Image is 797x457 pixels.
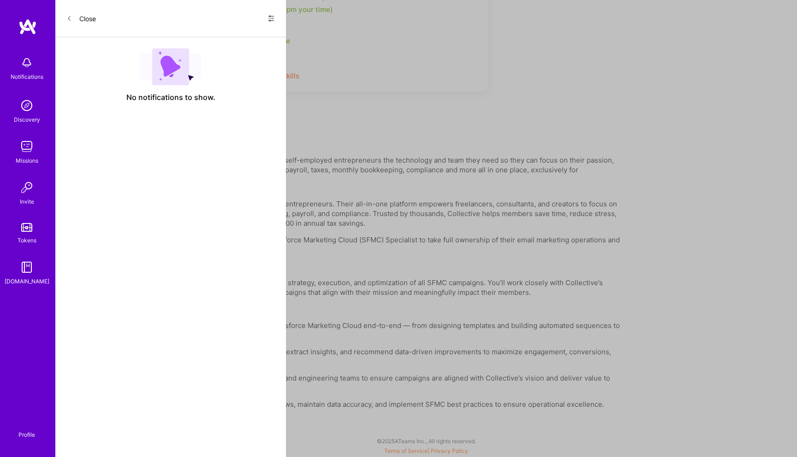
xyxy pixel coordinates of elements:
[140,48,201,85] img: empty
[18,178,36,197] img: Invite
[15,420,38,439] a: Profile
[18,137,36,156] img: teamwork
[14,115,40,124] div: Discovery
[16,156,38,165] div: Missions
[18,258,36,276] img: guide book
[20,197,34,206] div: Invite
[18,96,36,115] img: discovery
[21,223,32,232] img: tokens
[11,72,43,82] div: Notifications
[18,235,36,245] div: Tokens
[18,18,37,35] img: logo
[5,276,49,286] div: [DOMAIN_NAME]
[126,93,215,102] span: No notifications to show.
[18,53,36,72] img: bell
[66,11,96,26] button: Close
[18,430,35,439] div: Profile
